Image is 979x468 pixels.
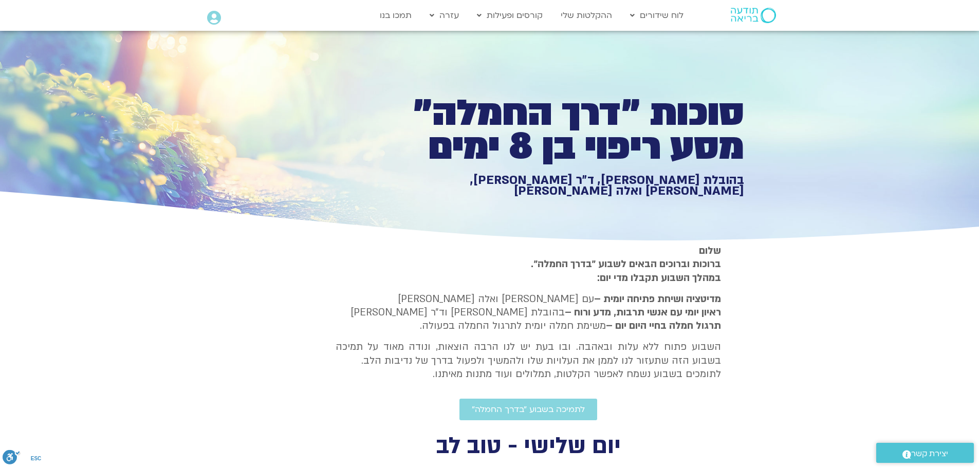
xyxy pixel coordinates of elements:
[472,405,585,414] span: לתמיכה בשבוע ״בדרך החמלה״
[472,6,548,25] a: קורסים ופעילות
[699,244,721,257] strong: שלום
[388,97,744,164] h1: סוכות ״דרך החמלה״ מסע ריפוי בן 8 ימים
[731,8,776,23] img: תודעה בריאה
[336,292,721,333] p: עם [PERSON_NAME] ואלה [PERSON_NAME] בהובלת [PERSON_NAME] וד״ר [PERSON_NAME] משימת חמלה יומית לתרג...
[375,6,417,25] a: תמכו בנו
[606,319,721,332] b: תרגול חמלה בחיי היום יום –
[388,175,744,197] h1: בהובלת [PERSON_NAME], ד״ר [PERSON_NAME], [PERSON_NAME] ואלה [PERSON_NAME]
[459,399,597,420] a: לתמיכה בשבוע ״בדרך החמלה״
[876,443,974,463] a: יצירת קשר
[594,292,721,306] strong: מדיטציה ושיחת פתיחה יומית –
[911,447,948,461] span: יצירת קשר
[565,306,721,319] b: ראיון יומי עם אנשי תרבות, מדע ורוח –
[531,257,721,284] strong: ברוכות וברוכים הבאים לשבוע ״בדרך החמלה״. במהלך השבוע תקבלו מדי יום:
[625,6,689,25] a: לוח שידורים
[300,436,757,457] h2: יום שלישי - טוב לב
[336,340,721,381] p: השבוע פתוח ללא עלות ובאהבה. ובו בעת יש לנו הרבה הוצאות, ונודה מאוד על תמיכה בשבוע הזה שתעזור לנו ...
[556,6,617,25] a: ההקלטות שלי
[424,6,464,25] a: עזרה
